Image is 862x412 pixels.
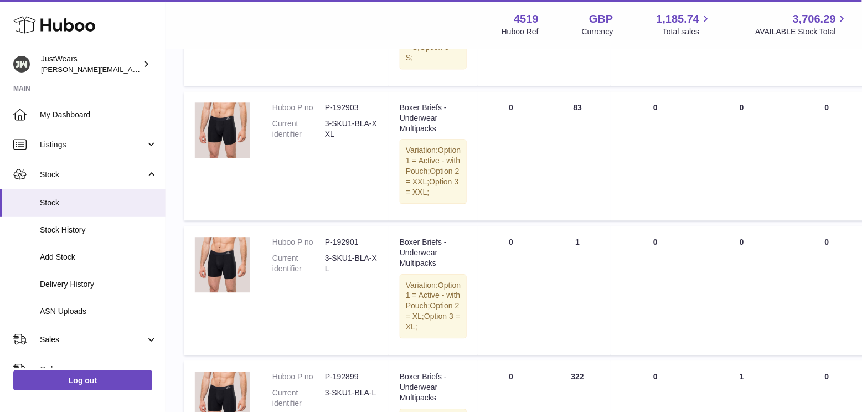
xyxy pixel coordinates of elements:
span: Option 3 = S; [406,43,456,62]
span: AVAILABLE Stock Total [755,27,849,37]
dd: 3-SKU1-BLA-XXL [325,119,378,140]
div: Boxer Briefs - Underwear Multipacks [400,372,467,403]
td: 0 [611,91,700,220]
td: 0 [700,91,783,220]
strong: 4519 [514,12,539,27]
img: product image [195,237,250,292]
dd: 3-SKU1-BLA-L [325,388,378,409]
td: 0 [478,91,544,220]
img: product image [195,102,250,158]
span: 1,185.74 [657,12,700,27]
dd: 3-SKU1-BLA-XL [325,253,378,274]
span: Option 3 = XXL; [406,177,458,197]
span: Option 1 = Active - with Pouch; [406,281,461,311]
div: JustWears [41,54,141,75]
span: Option 3 = XL; [406,312,460,331]
span: Option 2 = S; [406,32,460,51]
dt: Huboo P no [272,237,325,248]
span: My Dashboard [40,110,157,120]
td: 0 [478,226,544,355]
td: 1 [544,226,611,355]
span: Add Stock [40,252,157,262]
dt: Current identifier [272,388,325,409]
div: Currency [582,27,613,37]
div: Boxer Briefs - Underwear Multipacks [400,102,467,134]
span: Sales [40,334,146,345]
td: 83 [544,91,611,220]
a: Log out [13,370,152,390]
div: Variation: [400,139,467,203]
img: josh@just-wears.com [13,56,30,73]
span: Listings [40,140,146,150]
dd: P-192901 [325,237,378,248]
dt: Current identifier [272,119,325,140]
dt: Current identifier [272,253,325,274]
dt: Huboo P no [272,102,325,113]
span: 0 [825,372,829,381]
span: ASN Uploads [40,306,157,317]
div: Variation: [400,274,467,338]
span: 0 [825,103,829,112]
td: 0 [700,226,783,355]
a: 1,185.74 Total sales [657,12,713,37]
span: Delivery History [40,279,157,290]
div: Boxer Briefs - Underwear Multipacks [400,237,467,269]
td: 0 [611,226,700,355]
span: Option 2 = XXL; [406,167,460,186]
strong: GBP [589,12,613,27]
span: 0 [825,238,829,246]
dd: P-192899 [325,372,378,382]
div: Huboo Ref [502,27,539,37]
dd: P-192903 [325,102,378,113]
span: Stock History [40,225,157,235]
dt: Huboo P no [272,372,325,382]
span: [PERSON_NAME][EMAIL_ADDRESS][DOMAIN_NAME] [41,65,222,74]
span: Total sales [663,27,712,37]
a: 3,706.29 AVAILABLE Stock Total [755,12,849,37]
span: Stock [40,198,157,208]
span: Orders [40,364,146,375]
span: Option 2 = XL; [406,301,460,321]
span: Stock [40,169,146,180]
span: Option 1 = Active - with Pouch; [406,146,461,176]
span: 3,706.29 [793,12,836,27]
